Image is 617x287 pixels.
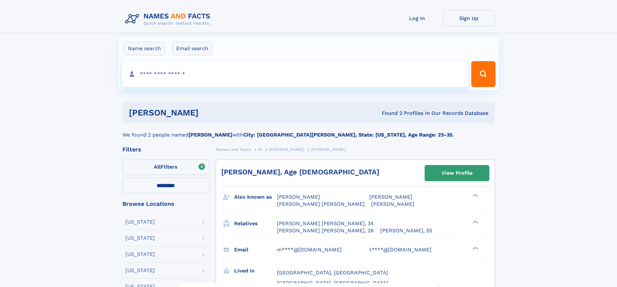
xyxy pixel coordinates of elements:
[371,201,414,207] span: [PERSON_NAME]
[471,193,479,198] div: ❯
[277,201,365,207] span: [PERSON_NAME] [PERSON_NAME]
[234,192,277,203] h3: Also known as
[125,236,155,241] div: [US_STATE]
[471,220,479,224] div: ❯
[277,194,320,200] span: [PERSON_NAME]
[125,219,155,225] div: [US_STATE]
[258,147,262,152] span: M
[122,201,209,207] div: Browse Locations
[122,10,216,28] img: Logo Names and Facts
[125,252,155,257] div: [US_STATE]
[277,270,388,276] span: [GEOGRAPHIC_DATA], [GEOGRAPHIC_DATA]
[216,145,251,153] a: Names and Facts
[234,265,277,276] h3: Lived in
[234,218,277,229] h3: Relatives
[471,61,495,87] button: Search Button
[122,160,209,175] label: Filters
[122,147,209,152] div: Filters
[269,145,304,153] a: [PERSON_NAME]
[172,42,212,55] label: Email search
[471,246,479,250] div: ❯
[258,145,262,153] a: M
[369,194,412,200] span: [PERSON_NAME]
[277,220,374,227] a: [PERSON_NAME] [PERSON_NAME], 34
[277,227,374,234] a: [PERSON_NAME] [PERSON_NAME], 28
[124,42,165,55] label: Name search
[125,268,155,273] div: [US_STATE]
[441,166,473,181] div: View Profile
[269,147,304,152] span: [PERSON_NAME]
[122,61,469,87] input: search input
[189,132,232,138] b: [PERSON_NAME]
[122,123,495,139] div: We found 2 people named with .
[425,165,489,181] a: View Profile
[311,147,346,152] span: [PERSON_NAME]
[243,132,452,138] b: City: [GEOGRAPHIC_DATA][PERSON_NAME], State: [US_STATE], Age Range: 25-35
[380,227,432,234] a: [PERSON_NAME], 55
[221,168,379,176] a: [PERSON_NAME], Age [DEMOGRAPHIC_DATA]
[277,280,388,286] span: [GEOGRAPHIC_DATA], [GEOGRAPHIC_DATA]
[129,109,290,117] h1: [PERSON_NAME]
[391,10,443,26] a: Log In
[234,244,277,255] h3: Email
[290,110,488,117] div: Found 2 Profiles In Our Records Database
[154,164,161,170] span: All
[443,10,495,26] a: Sign Up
